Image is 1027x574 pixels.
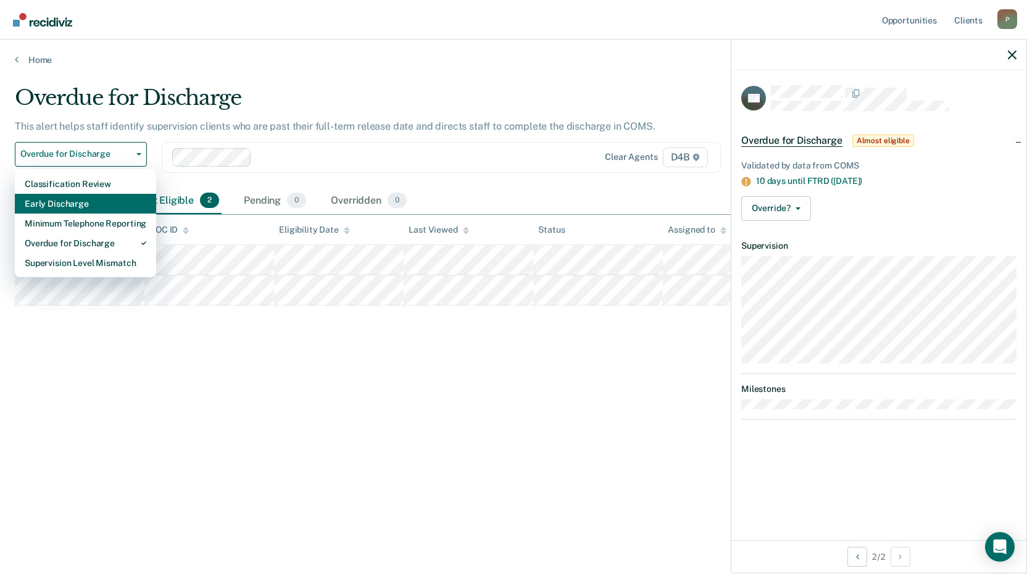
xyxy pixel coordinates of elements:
[847,547,867,567] button: Previous Opportunity
[200,193,219,209] span: 2
[741,135,842,147] span: Overdue for Discharge
[997,9,1017,29] div: P
[388,193,407,209] span: 0
[997,9,1017,29] button: Profile dropdown button
[25,214,146,233] div: Minimum Telephone Reporting
[25,174,146,194] div: Classification Review
[287,193,306,209] span: 0
[25,253,146,273] div: Supervision Level Mismatch
[663,148,708,167] span: D4B
[25,233,146,253] div: Overdue for Discharge
[852,135,914,147] span: Almost eligible
[741,196,811,221] button: Override?
[741,160,1017,171] div: Validated by data from COMS
[25,194,146,214] div: Early Discharge
[15,85,785,120] div: Overdue for Discharge
[241,188,309,215] div: Pending
[891,547,910,567] button: Next Opportunity
[20,149,131,159] span: Overdue for Discharge
[756,176,1017,186] div: 10 days until FTRD ([DATE])
[409,225,468,235] div: Last Viewed
[985,532,1015,562] div: Open Intercom Messenger
[15,54,1012,65] a: Home
[149,225,189,235] div: DOC ID
[538,225,565,235] div: Status
[731,540,1026,573] div: 2 / 2
[15,120,655,132] p: This alert helps staff identify supervision clients who are past their full-term release date and...
[741,241,1017,251] dt: Supervision
[328,188,409,215] div: Overridden
[605,152,657,162] div: Clear agents
[731,121,1026,160] div: Overdue for DischargeAlmost eligible
[13,13,72,27] img: Recidiviz
[668,225,726,235] div: Assigned to
[279,225,350,235] div: Eligibility Date
[122,188,222,215] div: Almost Eligible
[741,384,1017,394] dt: Milestones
